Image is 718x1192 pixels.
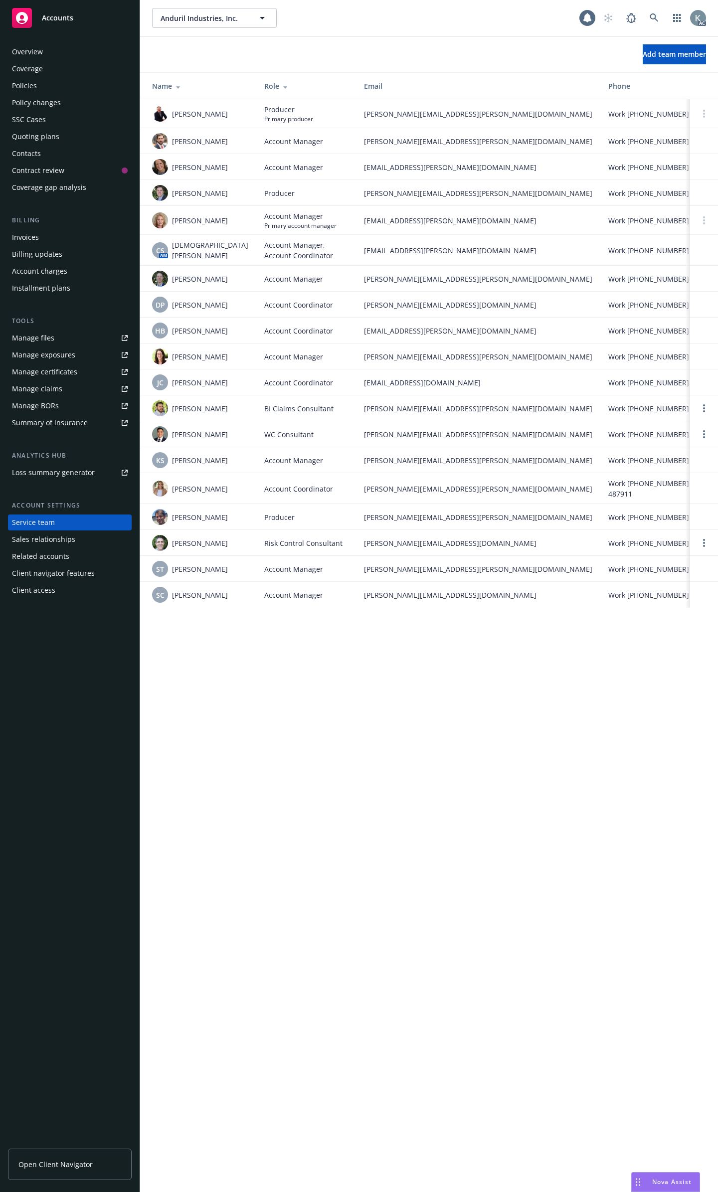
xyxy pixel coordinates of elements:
a: Service team [8,514,132,530]
span: Risk Control Consultant [264,538,343,548]
span: [PERSON_NAME] [172,326,228,336]
div: Analytics hub [8,451,132,461]
a: Coverage gap analysis [8,179,132,195]
span: [PERSON_NAME][EMAIL_ADDRESS][PERSON_NAME][DOMAIN_NAME] [364,512,592,522]
span: Account Manager [264,162,323,172]
span: Work [PHONE_NUMBER] [608,162,689,172]
span: [PERSON_NAME][EMAIL_ADDRESS][PERSON_NAME][DOMAIN_NAME] [364,484,592,494]
div: Summary of insurance [12,415,88,431]
div: Account charges [12,263,67,279]
a: Related accounts [8,548,132,564]
a: Contract review [8,163,132,178]
span: [PERSON_NAME] [172,274,228,284]
div: Sales relationships [12,531,75,547]
span: Work [PHONE_NUMBER] [608,403,689,414]
a: Manage exposures [8,347,132,363]
span: DP [156,300,165,310]
span: Work [PHONE_NUMBER] [608,109,689,119]
span: [PERSON_NAME] [172,590,228,600]
div: Contacts [12,146,41,162]
span: [PERSON_NAME] [172,162,228,172]
div: Billing [8,215,132,225]
div: Billing updates [12,246,62,262]
div: Related accounts [12,548,69,564]
span: Work [PHONE_NUMBER] [608,300,689,310]
span: [PERSON_NAME] [172,484,228,494]
span: SC [156,590,165,600]
span: Account Manager [264,136,323,147]
a: Start snowing [598,8,618,28]
img: photo [152,535,168,551]
button: Anduril Industries, Inc. [152,8,277,28]
div: SSC Cases [12,112,46,128]
span: Add team member [643,49,706,59]
span: [PERSON_NAME] [172,377,228,388]
span: Work [PHONE_NUMBER] [608,512,689,522]
span: Anduril Industries, Inc. [161,13,247,23]
span: Work [PHONE_NUMBER] 487911 [608,478,692,499]
span: [PERSON_NAME] [172,300,228,310]
div: Manage claims [12,381,62,397]
img: photo [152,271,168,287]
span: Work [PHONE_NUMBER] [608,245,689,256]
span: Open Client Navigator [18,1159,93,1170]
span: [PERSON_NAME] [172,136,228,147]
a: Switch app [667,8,687,28]
span: [PERSON_NAME] [172,429,228,440]
span: Account Manager [264,590,323,600]
span: [PERSON_NAME] [172,564,228,574]
span: Work [PHONE_NUMBER] [608,188,689,198]
img: photo [152,159,168,175]
span: [PERSON_NAME][EMAIL_ADDRESS][PERSON_NAME][DOMAIN_NAME] [364,455,592,466]
img: photo [152,481,168,497]
div: Contract review [12,163,64,178]
span: [PERSON_NAME] [172,215,228,226]
span: [PERSON_NAME][EMAIL_ADDRESS][DOMAIN_NAME] [364,590,592,600]
span: [PERSON_NAME][EMAIL_ADDRESS][PERSON_NAME][DOMAIN_NAME] [364,564,592,574]
span: [PERSON_NAME][EMAIL_ADDRESS][PERSON_NAME][DOMAIN_NAME] [364,274,592,284]
div: Overview [12,44,43,60]
span: Work [PHONE_NUMBER] [608,564,689,574]
div: Policies [12,78,37,94]
div: Client access [12,582,55,598]
a: Contacts [8,146,132,162]
a: Report a Bug [621,8,641,28]
span: [PERSON_NAME][EMAIL_ADDRESS][DOMAIN_NAME] [364,538,592,548]
div: Name [152,81,248,91]
span: BI Claims Consultant [264,403,334,414]
span: [PERSON_NAME] [172,403,228,414]
span: [PERSON_NAME][EMAIL_ADDRESS][PERSON_NAME][DOMAIN_NAME] [364,351,592,362]
div: Tools [8,316,132,326]
span: Account Manager [264,274,323,284]
a: Open options [698,402,710,414]
span: WC Consultant [264,429,314,440]
div: Manage certificates [12,364,77,380]
img: photo [690,10,706,26]
div: Manage BORs [12,398,59,414]
span: Producer [264,188,295,198]
span: [PERSON_NAME] [172,455,228,466]
span: ST [156,564,164,574]
span: Account Coordinator [264,326,333,336]
span: [EMAIL_ADDRESS][PERSON_NAME][DOMAIN_NAME] [364,215,592,226]
span: JC [157,377,164,388]
div: Coverage [12,61,43,77]
a: Loss summary generator [8,465,132,481]
a: Installment plans [8,280,132,296]
span: Account Manager [264,564,323,574]
span: Work [PHONE_NUMBER] [608,326,689,336]
span: [PERSON_NAME][EMAIL_ADDRESS][PERSON_NAME][DOMAIN_NAME] [364,429,592,440]
span: Nova Assist [652,1178,692,1186]
div: Email [364,81,592,91]
span: [EMAIL_ADDRESS][DOMAIN_NAME] [364,377,592,388]
img: photo [152,212,168,228]
div: Invoices [12,229,39,245]
div: Phone [608,81,692,91]
a: Summary of insurance [8,415,132,431]
div: Coverage gap analysis [12,179,86,195]
span: Account Coordinator [264,300,333,310]
a: Manage BORs [8,398,132,414]
img: photo [152,426,168,442]
div: Quoting plans [12,129,59,145]
span: [EMAIL_ADDRESS][PERSON_NAME][DOMAIN_NAME] [364,245,592,256]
